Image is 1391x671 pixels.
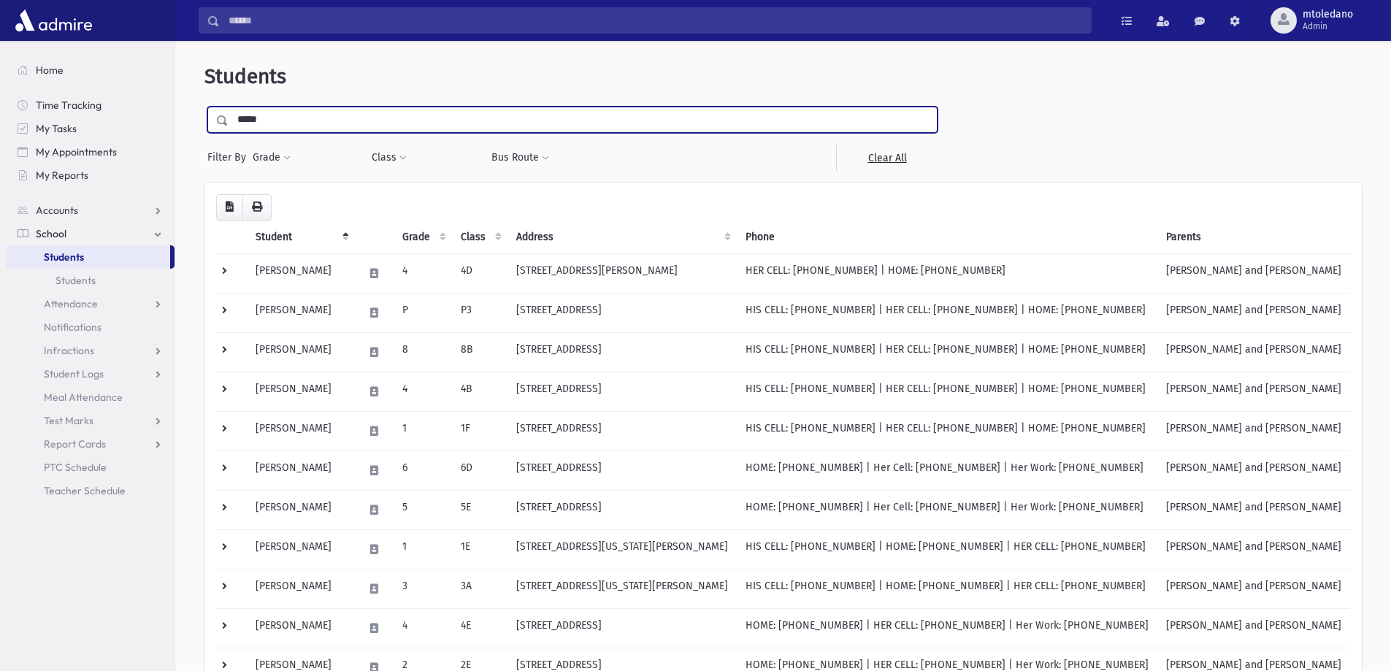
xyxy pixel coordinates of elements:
[737,529,1157,569] td: HIS CELL: [PHONE_NUMBER] | HOME: [PHONE_NUMBER] | HER CELL: [PHONE_NUMBER]
[1157,569,1350,608] td: [PERSON_NAME] and [PERSON_NAME]
[12,6,96,35] img: AdmirePro
[737,450,1157,490] td: HOME: [PHONE_NUMBER] | Her Cell: [PHONE_NUMBER] | Her Work: [PHONE_NUMBER]
[252,145,291,171] button: Grade
[737,490,1157,529] td: HOME: [PHONE_NUMBER] | Her Cell: [PHONE_NUMBER] | Her Work: [PHONE_NUMBER]
[394,253,452,293] td: 4
[6,432,175,456] a: Report Cards
[491,145,550,171] button: Bus Route
[1157,529,1350,569] td: [PERSON_NAME] and [PERSON_NAME]
[394,608,452,648] td: 4
[371,145,407,171] button: Class
[394,293,452,332] td: P
[507,221,737,254] th: Address: activate to sort column ascending
[207,150,252,165] span: Filter By
[394,450,452,490] td: 6
[394,411,452,450] td: 1
[1157,253,1350,293] td: [PERSON_NAME] and [PERSON_NAME]
[242,194,272,221] button: Print
[737,293,1157,332] td: HIS CELL: [PHONE_NUMBER] | HER CELL: [PHONE_NUMBER] | HOME: [PHONE_NUMBER]
[737,608,1157,648] td: HOME: [PHONE_NUMBER] | HER CELL: [PHONE_NUMBER] | Her Work: [PHONE_NUMBER]
[204,64,286,88] span: Students
[737,411,1157,450] td: HIS CELL: [PHONE_NUMBER] | HER CELL: [PHONE_NUMBER] | HOME: [PHONE_NUMBER]
[36,227,66,240] span: School
[44,414,93,427] span: Test Marks
[36,204,78,217] span: Accounts
[1157,608,1350,648] td: [PERSON_NAME] and [PERSON_NAME]
[737,253,1157,293] td: HER CELL: [PHONE_NUMBER] | HOME: [PHONE_NUMBER]
[507,372,737,411] td: [STREET_ADDRESS]
[452,608,507,648] td: 4E
[6,199,175,222] a: Accounts
[6,362,175,386] a: Student Logs
[394,332,452,372] td: 8
[6,292,175,315] a: Attendance
[36,99,101,112] span: Time Tracking
[737,332,1157,372] td: HIS CELL: [PHONE_NUMBER] | HER CELL: [PHONE_NUMBER] | HOME: [PHONE_NUMBER]
[394,569,452,608] td: 3
[247,608,355,648] td: [PERSON_NAME]
[247,332,355,372] td: [PERSON_NAME]
[44,250,84,264] span: Students
[452,372,507,411] td: 4B
[507,411,737,450] td: [STREET_ADDRESS]
[247,411,355,450] td: [PERSON_NAME]
[247,529,355,569] td: [PERSON_NAME]
[836,145,938,171] a: Clear All
[247,450,355,490] td: [PERSON_NAME]
[6,315,175,339] a: Notifications
[6,245,170,269] a: Students
[220,7,1091,34] input: Search
[6,456,175,479] a: PTC Schedule
[247,569,355,608] td: [PERSON_NAME]
[1157,332,1350,372] td: [PERSON_NAME] and [PERSON_NAME]
[44,437,106,450] span: Report Cards
[507,253,737,293] td: [STREET_ADDRESS][PERSON_NAME]
[1157,293,1350,332] td: [PERSON_NAME] and [PERSON_NAME]
[6,409,175,432] a: Test Marks
[6,93,175,117] a: Time Tracking
[247,490,355,529] td: [PERSON_NAME]
[394,372,452,411] td: 4
[44,344,94,357] span: Infractions
[6,386,175,409] a: Meal Attendance
[1157,490,1350,529] td: [PERSON_NAME] and [PERSON_NAME]
[6,140,175,164] a: My Appointments
[44,367,104,380] span: Student Logs
[452,529,507,569] td: 1E
[507,450,737,490] td: [STREET_ADDRESS]
[44,297,98,310] span: Attendance
[216,194,243,221] button: CSV
[452,293,507,332] td: P3
[452,450,507,490] td: 6D
[737,569,1157,608] td: HIS CELL: [PHONE_NUMBER] | HOME: [PHONE_NUMBER] | HER CELL: [PHONE_NUMBER]
[507,490,737,529] td: [STREET_ADDRESS]
[44,321,101,334] span: Notifications
[247,293,355,332] td: [PERSON_NAME]
[452,569,507,608] td: 3A
[394,221,452,254] th: Grade: activate to sort column ascending
[737,372,1157,411] td: HIS CELL: [PHONE_NUMBER] | HER CELL: [PHONE_NUMBER] | HOME: [PHONE_NUMBER]
[737,221,1157,254] th: Phone
[507,529,737,569] td: [STREET_ADDRESS][US_STATE][PERSON_NAME]
[247,253,355,293] td: [PERSON_NAME]
[247,372,355,411] td: [PERSON_NAME]
[452,253,507,293] td: 4D
[36,64,64,77] span: Home
[6,269,175,292] a: Students
[6,479,175,502] a: Teacher Schedule
[507,293,737,332] td: [STREET_ADDRESS]
[1157,411,1350,450] td: [PERSON_NAME] and [PERSON_NAME]
[1157,450,1350,490] td: [PERSON_NAME] and [PERSON_NAME]
[6,222,175,245] a: School
[507,608,737,648] td: [STREET_ADDRESS]
[6,117,175,140] a: My Tasks
[1157,221,1350,254] th: Parents
[36,122,77,135] span: My Tasks
[452,221,507,254] th: Class: activate to sort column ascending
[44,461,107,474] span: PTC Schedule
[507,569,737,608] td: [STREET_ADDRESS][US_STATE][PERSON_NAME]
[452,332,507,372] td: 8B
[1303,9,1353,20] span: mtoledano
[1157,372,1350,411] td: [PERSON_NAME] and [PERSON_NAME]
[507,332,737,372] td: [STREET_ADDRESS]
